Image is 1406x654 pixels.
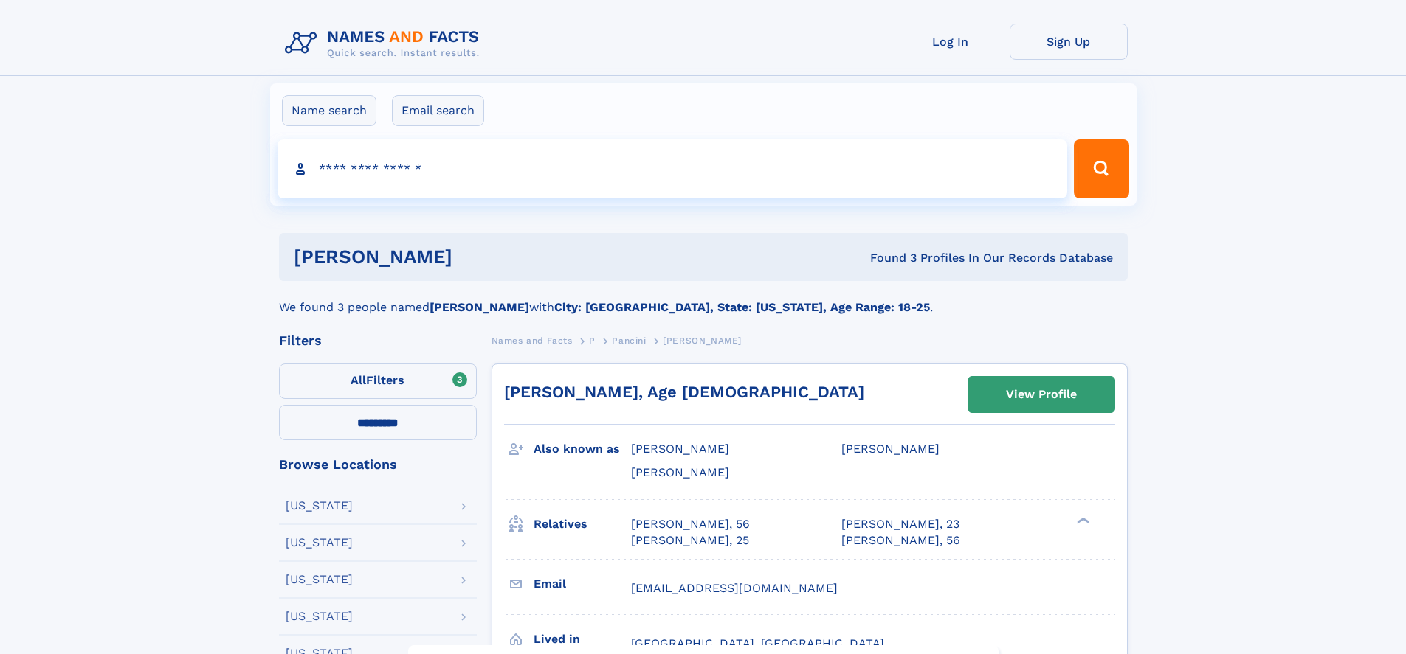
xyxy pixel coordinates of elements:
[1006,378,1077,411] div: View Profile
[279,334,477,347] div: Filters
[279,281,1128,316] div: We found 3 people named with .
[534,627,631,652] h3: Lived in
[282,95,376,126] label: Name search
[286,574,353,585] div: [US_STATE]
[631,442,729,456] span: [PERSON_NAME]
[279,24,492,63] img: Logo Names and Facts
[492,331,573,349] a: Names and Facts
[554,300,930,314] b: City: [GEOGRAPHIC_DATA], State: [US_STATE], Age Range: 18-25
[661,250,1113,266] div: Found 3 Profiles In Our Records Database
[892,24,1010,60] a: Log In
[1010,24,1128,60] a: Sign Up
[534,436,631,462] h3: Also known as
[534,512,631,537] h3: Relatives
[631,532,749,549] a: [PERSON_NAME], 25
[631,636,884,650] span: [GEOGRAPHIC_DATA], [GEOGRAPHIC_DATA]
[1074,139,1128,198] button: Search Button
[1073,515,1091,525] div: ❯
[286,610,353,622] div: [US_STATE]
[968,377,1114,412] a: View Profile
[589,335,596,346] span: P
[279,363,477,399] label: Filters
[504,383,864,401] a: [PERSON_NAME], Age [DEMOGRAPHIC_DATA]
[392,95,484,126] label: Email search
[612,331,646,349] a: Pancini
[663,335,742,346] span: [PERSON_NAME]
[534,571,631,596] h3: Email
[589,331,596,349] a: P
[294,248,661,266] h1: [PERSON_NAME]
[278,139,1068,198] input: search input
[430,300,529,314] b: [PERSON_NAME]
[631,581,838,595] span: [EMAIL_ADDRESS][DOMAIN_NAME]
[286,500,353,512] div: [US_STATE]
[631,516,750,532] a: [PERSON_NAME], 56
[841,442,940,456] span: [PERSON_NAME]
[841,532,960,549] a: [PERSON_NAME], 56
[279,458,477,471] div: Browse Locations
[351,373,366,387] span: All
[612,335,646,346] span: Pancini
[286,537,353,549] div: [US_STATE]
[631,465,729,479] span: [PERSON_NAME]
[841,516,959,532] a: [PERSON_NAME], 23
